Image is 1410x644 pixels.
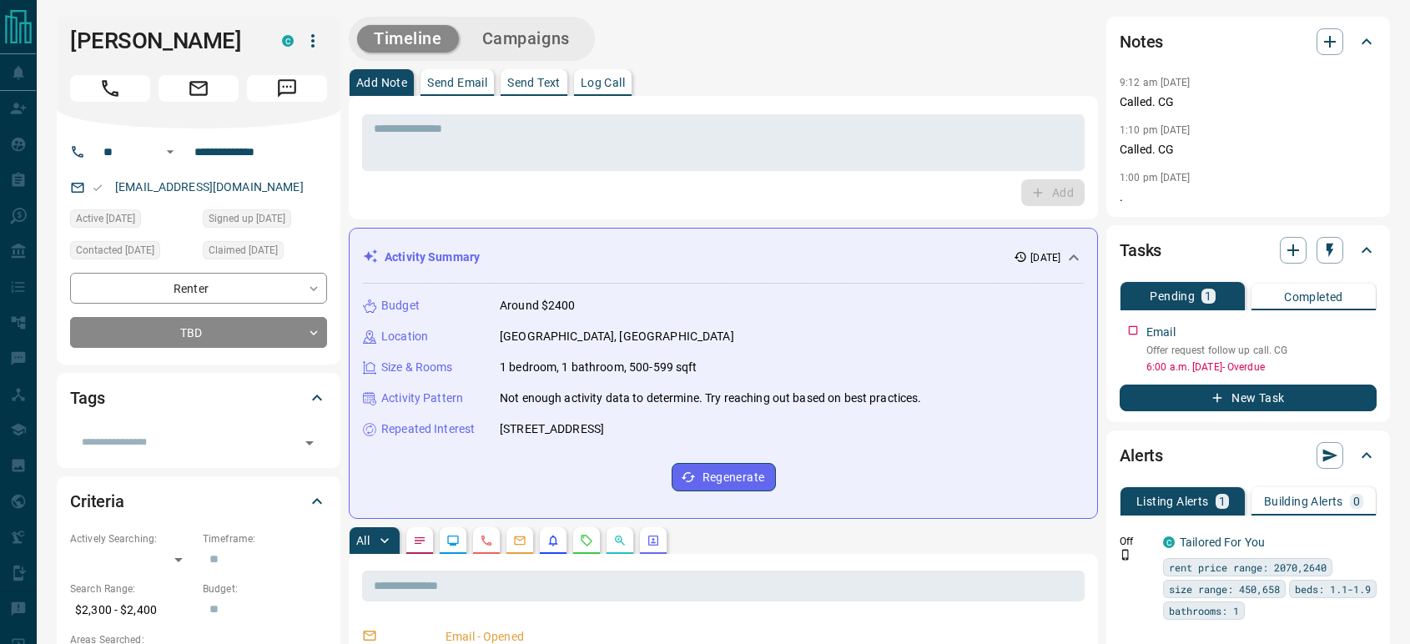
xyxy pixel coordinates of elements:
[1150,290,1195,302] p: Pending
[357,25,459,53] button: Timeline
[209,242,278,259] span: Claimed [DATE]
[70,596,194,624] p: $2,300 - $2,400
[70,317,327,348] div: TBD
[356,77,407,88] p: Add Note
[1120,22,1377,62] div: Notes
[70,581,194,596] p: Search Range:
[381,328,428,345] p: Location
[70,531,194,546] p: Actively Searching:
[381,420,475,438] p: Repeated Interest
[546,534,560,547] svg: Listing Alerts
[1295,581,1371,597] span: beds: 1.1-1.9
[1120,77,1191,88] p: 9:12 am [DATE]
[70,385,104,411] h2: Tags
[1180,536,1265,549] a: Tailored For You
[385,249,480,266] p: Activity Summary
[115,180,304,194] a: [EMAIL_ADDRESS][DOMAIN_NAME]
[1120,93,1377,111] p: Called. CG
[513,534,526,547] svg: Emails
[1120,549,1131,561] svg: Push Notification Only
[446,534,460,547] svg: Lead Browsing Activity
[70,378,327,418] div: Tags
[209,210,285,227] span: Signed up [DATE]
[203,581,327,596] p: Budget:
[282,35,294,47] div: condos.ca
[70,75,150,102] span: Call
[298,431,321,455] button: Open
[159,75,239,102] span: Email
[70,481,327,521] div: Criteria
[203,531,327,546] p: Timeframe:
[466,25,587,53] button: Campaigns
[160,142,180,162] button: Open
[381,390,463,407] p: Activity Pattern
[1146,324,1176,341] p: Email
[70,488,124,515] h2: Criteria
[480,534,493,547] svg: Calls
[1120,230,1377,270] div: Tasks
[356,535,370,546] p: All
[76,242,154,259] span: Contacted [DATE]
[203,209,327,233] div: Thu Aug 14 2025
[1120,124,1191,136] p: 1:10 pm [DATE]
[70,28,257,54] h1: [PERSON_NAME]
[1205,290,1211,302] p: 1
[1120,435,1377,475] div: Alerts
[76,210,135,227] span: Active [DATE]
[1163,536,1175,548] div: condos.ca
[1120,141,1377,158] p: Called. CG
[1353,496,1360,507] p: 0
[507,77,561,88] p: Send Text
[92,182,103,194] svg: Email Valid
[1120,534,1153,549] p: Off
[1120,172,1191,184] p: 1:00 pm [DATE]
[427,77,487,88] p: Send Email
[500,328,734,345] p: [GEOGRAPHIC_DATA], [GEOGRAPHIC_DATA]
[500,390,922,407] p: Not enough activity data to determine. Try reaching out based on best practices.
[500,420,604,438] p: [STREET_ADDRESS]
[70,273,327,304] div: Renter
[1120,28,1163,55] h2: Notes
[413,534,426,547] svg: Notes
[1284,291,1343,303] p: Completed
[500,359,697,376] p: 1 bedroom, 1 bathroom, 500-599 sqft
[1120,189,1377,206] p: .
[672,463,776,491] button: Regenerate
[203,241,327,264] div: Thu Aug 14 2025
[1120,237,1161,264] h2: Tasks
[1169,581,1280,597] span: size range: 450,658
[1136,496,1209,507] p: Listing Alerts
[1146,360,1377,375] p: 6:00 a.m. [DATE] - Overdue
[581,77,625,88] p: Log Call
[381,297,420,314] p: Budget
[70,209,194,233] div: Thu Aug 14 2025
[613,534,627,547] svg: Opportunities
[363,242,1084,273] div: Activity Summary[DATE]
[1219,496,1226,507] p: 1
[647,534,660,547] svg: Agent Actions
[1169,602,1239,619] span: bathrooms: 1
[1120,385,1377,411] button: New Task
[381,359,453,376] p: Size & Rooms
[500,297,576,314] p: Around $2400
[1146,343,1377,358] p: Offer request follow up call. CG
[1264,496,1343,507] p: Building Alerts
[70,241,194,264] div: Thu Aug 14 2025
[1030,250,1060,265] p: [DATE]
[1120,442,1163,469] h2: Alerts
[1169,559,1327,576] span: rent price range: 2070,2640
[247,75,327,102] span: Message
[580,534,593,547] svg: Requests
